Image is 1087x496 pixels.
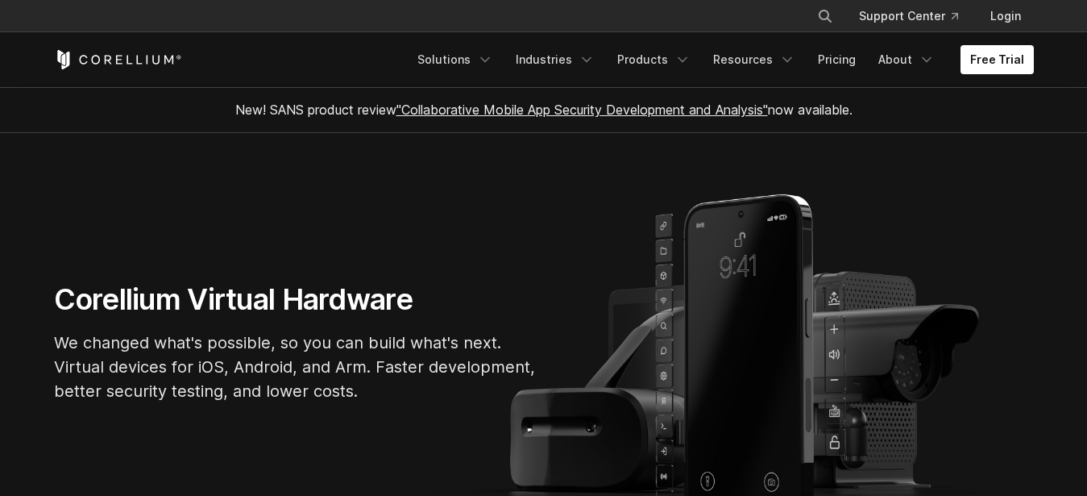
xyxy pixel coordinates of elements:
[54,281,537,318] h1: Corellium Virtual Hardware
[846,2,971,31] a: Support Center
[506,45,604,74] a: Industries
[396,102,768,118] a: "Collaborative Mobile App Security Development and Analysis"
[960,45,1034,74] a: Free Trial
[703,45,805,74] a: Resources
[798,2,1034,31] div: Navigation Menu
[408,45,503,74] a: Solutions
[869,45,944,74] a: About
[811,2,840,31] button: Search
[54,50,182,69] a: Corellium Home
[408,45,1034,74] div: Navigation Menu
[235,102,853,118] span: New! SANS product review now available.
[808,45,865,74] a: Pricing
[54,331,537,403] p: We changed what's possible, so you can build what's next. Virtual devices for iOS, Android, and A...
[608,45,700,74] a: Products
[977,2,1034,31] a: Login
